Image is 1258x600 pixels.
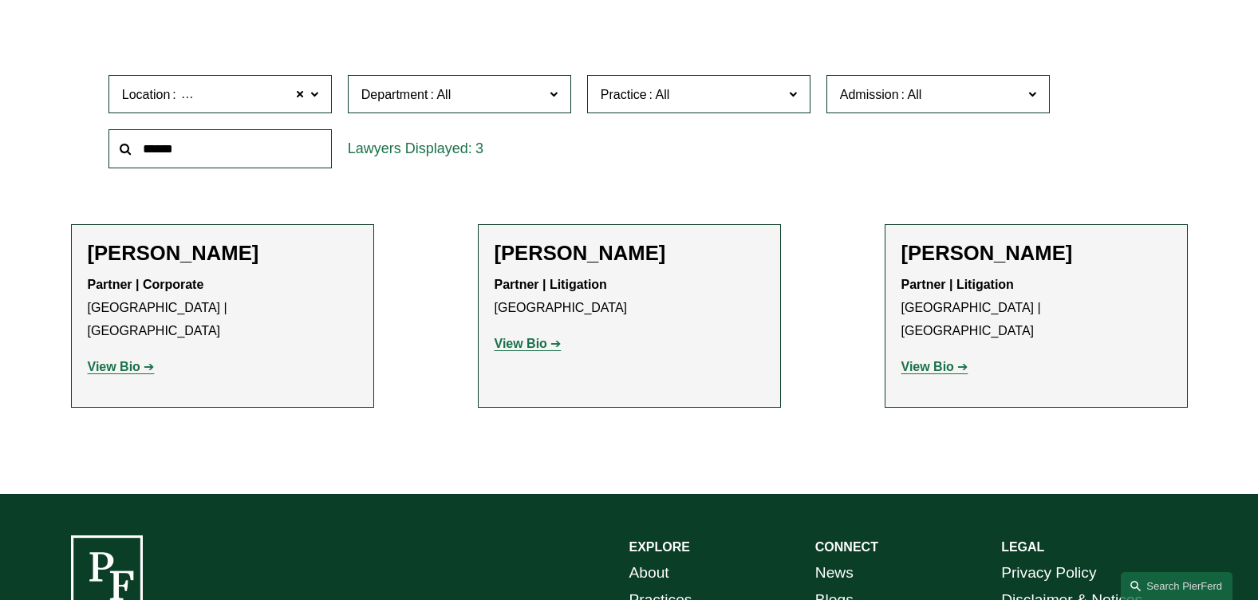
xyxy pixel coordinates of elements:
a: Privacy Policy [1001,559,1096,587]
p: [GEOGRAPHIC_DATA] | [GEOGRAPHIC_DATA] [901,274,1171,342]
h2: [PERSON_NAME] [495,241,764,266]
h2: [PERSON_NAME] [88,241,357,266]
strong: View Bio [88,360,140,373]
a: View Bio [88,360,155,373]
strong: CONNECT [815,540,878,554]
a: View Bio [901,360,968,373]
span: Admission [840,88,899,101]
strong: View Bio [495,337,547,350]
span: Practice [601,88,647,101]
span: Department [361,88,428,101]
span: Location [122,88,171,101]
strong: View Bio [901,360,954,373]
strong: LEGAL [1001,540,1044,554]
a: About [629,559,669,587]
strong: EXPLORE [629,540,690,554]
span: 3 [475,140,483,156]
p: [GEOGRAPHIC_DATA] | [GEOGRAPHIC_DATA] [88,274,357,342]
h2: [PERSON_NAME] [901,241,1171,266]
a: Search this site [1121,572,1232,600]
p: [GEOGRAPHIC_DATA] [495,274,764,320]
span: [GEOGRAPHIC_DATA] [179,85,312,105]
strong: Partner | Litigation [901,278,1014,291]
strong: Partner | Corporate [88,278,204,291]
a: News [815,559,854,587]
strong: Partner | Litigation [495,278,607,291]
a: View Bio [495,337,562,350]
